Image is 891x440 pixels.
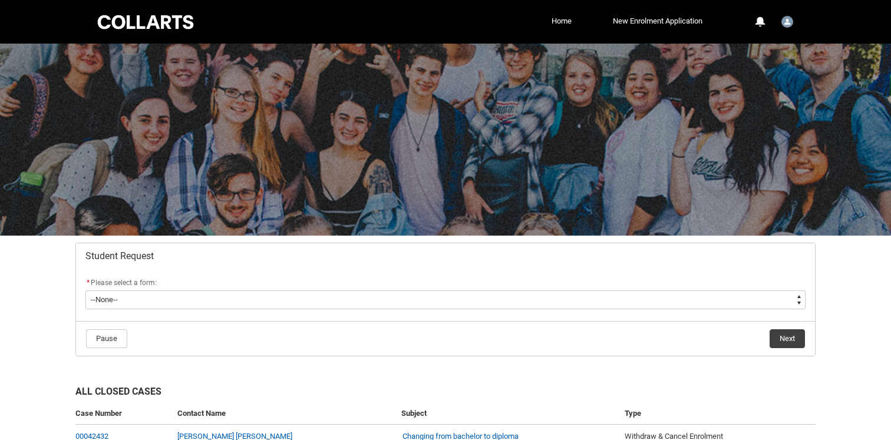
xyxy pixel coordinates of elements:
article: Redu_Student_Request flow [75,243,816,356]
h2: All Closed Cases [75,385,816,403]
button: Pause [86,329,127,348]
th: Case Number [75,403,173,425]
a: New Enrolment Application [610,12,705,30]
th: Subject [397,403,620,425]
span: Please select a form: [91,279,157,287]
button: User Profile Student.havery.20241332 [778,11,796,30]
img: Student.havery.20241332 [781,16,793,28]
a: Home [549,12,575,30]
span: Student Request [85,250,154,262]
button: Next [770,329,805,348]
abbr: required [87,279,90,287]
th: Contact Name [173,403,396,425]
th: Type [620,403,816,425]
